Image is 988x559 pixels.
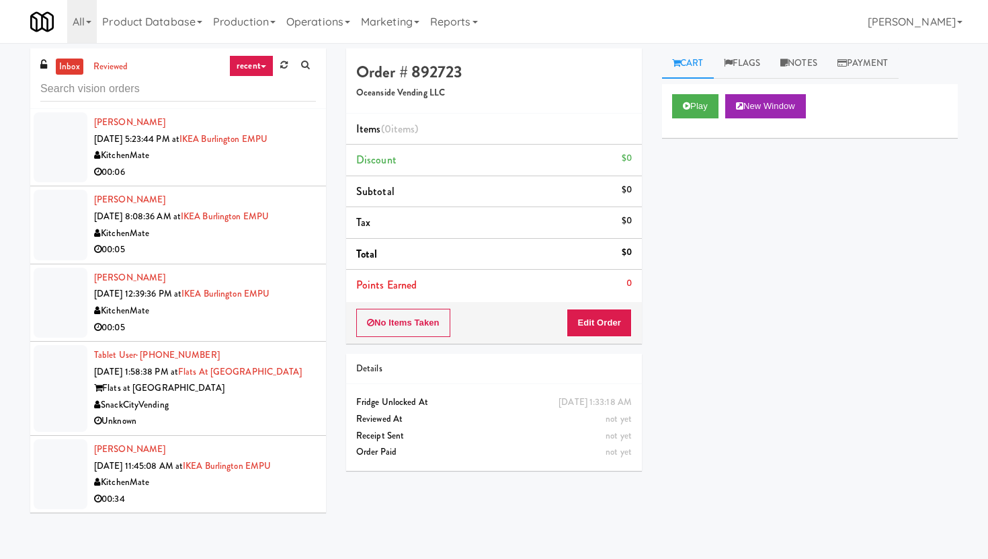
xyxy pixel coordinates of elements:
div: KitchenMate [94,303,316,320]
span: [DATE] 12:39:36 PM at [94,287,181,300]
span: · [PHONE_NUMBER] [136,348,220,361]
a: Notes [770,48,827,79]
li: Tablet User· [PHONE_NUMBER][DATE] 1:58:38 PM atFlats at [GEOGRAPHIC_DATA]Flats at [GEOGRAPHIC_DAT... [30,342,326,436]
div: 00:05 [94,241,316,258]
div: Fridge Unlocked At [356,394,632,411]
li: [PERSON_NAME][DATE] 12:39:36 PM atIKEA Burlington EMPUKitchenMate00:05 [30,264,326,342]
div: 00:05 [94,320,316,336]
span: Total [356,246,378,262]
input: Search vision orders [40,77,316,102]
a: Payment [827,48,899,79]
span: Subtotal [356,184,395,199]
div: [DATE] 1:33:18 AM [559,394,632,411]
h5: Oceanside Vending LLC [356,88,632,98]
button: New Window [725,94,806,118]
div: Reviewed At [356,411,632,428]
div: Details [356,361,632,377]
a: IKEA Burlington EMPU [183,459,271,472]
li: [PERSON_NAME][DATE] 11:45:08 AM atIKEA Burlington EMPUKitchenMate00:34 [30,436,326,513]
span: Discount [356,152,397,167]
ng-pluralize: items [391,121,415,137]
a: [PERSON_NAME] [94,271,165,284]
div: $0 [622,244,632,261]
img: Micromart [30,10,54,34]
button: Play [672,94,718,118]
span: (0 ) [381,121,419,137]
div: KitchenMate [94,147,316,164]
a: IKEA Burlington EMPU [181,210,269,223]
div: KitchenMate [94,474,316,491]
span: not yet [606,412,632,425]
li: [PERSON_NAME][DATE] 8:08:36 AM atIKEA Burlington EMPUKitchenMate00:05 [30,186,326,264]
span: Items [356,121,418,137]
a: Flats at [GEOGRAPHIC_DATA] [178,365,302,378]
div: SnackCityVending [94,397,316,414]
a: IKEA Burlington EMPU [179,133,267,145]
div: $0 [622,182,632,198]
a: [PERSON_NAME] [94,193,165,206]
span: [DATE] 8:08:36 AM at [94,210,181,223]
div: $0 [622,213,632,229]
div: 00:34 [94,491,316,508]
span: [DATE] 5:23:44 PM at [94,133,179,145]
div: 00:06 [94,164,316,181]
div: Receipt Sent [356,428,632,445]
a: [PERSON_NAME] [94,443,165,455]
a: IKEA Burlington EMPU [181,287,270,300]
span: Tax [356,215,370,230]
a: Flags [714,48,771,79]
a: Cart [662,48,714,79]
a: [PERSON_NAME] [94,116,165,128]
div: KitchenMate [94,225,316,242]
span: [DATE] 1:58:38 PM at [94,365,178,378]
div: Flats at [GEOGRAPHIC_DATA] [94,380,316,397]
div: Unknown [94,413,316,430]
span: not yet [606,445,632,458]
div: Order Paid [356,444,632,461]
div: $0 [622,150,632,167]
li: [PERSON_NAME][DATE] 5:23:44 PM atIKEA Burlington EMPUKitchenMate00:06 [30,109,326,186]
div: 0 [626,275,632,292]
button: No Items Taken [356,309,450,337]
a: recent [229,55,274,77]
a: Tablet User· [PHONE_NUMBER] [94,348,220,361]
button: Edit Order [567,309,632,337]
span: Points Earned [356,277,417,293]
span: not yet [606,429,632,442]
a: reviewed [90,59,132,75]
a: inbox [56,59,83,75]
span: [DATE] 11:45:08 AM at [94,459,183,472]
h4: Order # 892723 [356,63,632,81]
